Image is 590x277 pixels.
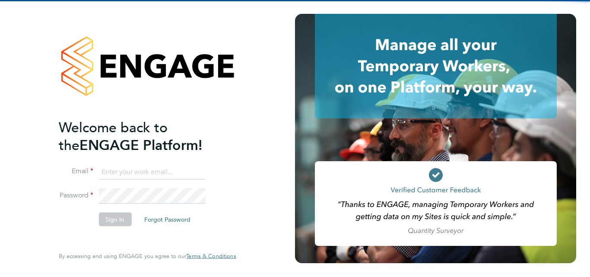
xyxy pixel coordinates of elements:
h2: ENGAGE Platform! [59,118,227,154]
label: Email [59,167,93,176]
button: Forgot Password [137,213,197,226]
button: Sign In [98,213,131,226]
a: Terms & Conditions [186,253,236,260]
span: Welcome back to the [59,119,168,153]
span: By accessing and using ENGAGE you agree to our [59,252,236,260]
input: Enter your work email... [98,164,205,180]
label: Password [59,191,93,200]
